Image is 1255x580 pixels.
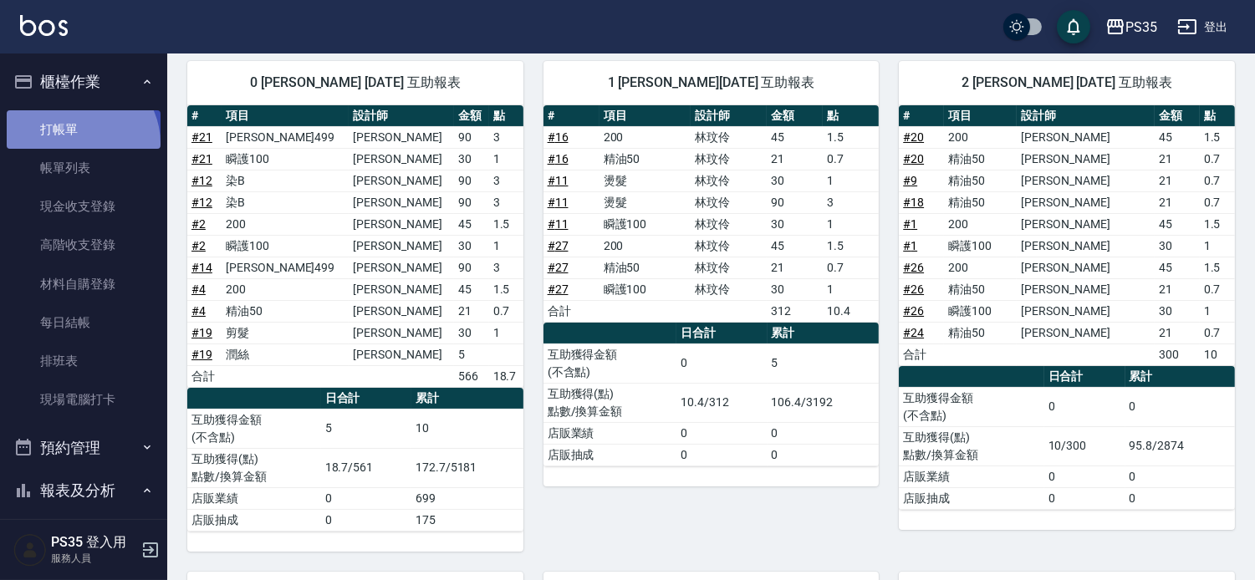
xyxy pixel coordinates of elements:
table: a dense table [543,323,880,466]
a: #26 [903,304,924,318]
td: 200 [222,213,349,235]
td: 0 [321,509,411,531]
td: 3 [489,191,523,213]
td: 10.4 [823,300,879,322]
td: [PERSON_NAME] [349,343,454,365]
td: 店販業績 [187,487,321,509]
td: 10.4/312 [676,383,767,422]
td: 店販抽成 [543,444,677,466]
td: 312 [767,300,823,322]
a: 材料自購登錄 [7,265,161,303]
td: 燙髮 [599,191,691,213]
td: [PERSON_NAME] [1017,300,1155,322]
th: 項目 [599,105,691,127]
div: PS35 [1125,17,1157,38]
td: [PERSON_NAME] [349,322,454,343]
td: 0 [768,444,880,466]
td: 200 [222,278,349,300]
td: 精油50 [944,322,1017,343]
td: 林玟伶 [691,148,768,170]
td: 互助獲得金額 (不含點) [187,409,321,448]
td: 0 [1125,387,1235,426]
a: #21 [191,130,212,144]
td: 30 [454,235,488,257]
img: Logo [20,15,68,36]
td: 18.7/561 [321,448,411,487]
td: 林玟伶 [691,126,768,148]
td: 3 [823,191,879,213]
a: #14 [191,261,212,274]
td: 瞬護100 [222,148,349,170]
td: [PERSON_NAME] [1017,191,1155,213]
td: 精油50 [944,191,1017,213]
a: #12 [191,174,212,187]
td: 燙髮 [599,170,691,191]
td: [PERSON_NAME] [1017,213,1155,235]
td: 精油50 [222,300,349,322]
td: 21 [1155,278,1200,300]
td: 90 [454,170,488,191]
td: 200 [599,126,691,148]
td: 30 [767,170,823,191]
td: 21 [1155,322,1200,343]
td: 3 [489,257,523,278]
th: # [543,105,599,127]
td: 90 [454,191,488,213]
td: 0.7 [1200,170,1235,191]
a: #11 [548,217,569,231]
td: 林玟伶 [691,191,768,213]
th: 點 [823,105,879,127]
button: 預約管理 [7,426,161,470]
th: 金額 [767,105,823,127]
p: 服務人員 [51,551,136,566]
td: 0 [1125,487,1235,509]
th: 累計 [411,388,523,410]
td: 45 [767,126,823,148]
th: 金額 [1155,105,1200,127]
td: 30 [1155,300,1200,322]
td: [PERSON_NAME] [349,191,454,213]
td: 0 [676,422,767,444]
a: #24 [903,326,924,339]
th: 日合計 [1044,366,1125,388]
td: 45 [767,235,823,257]
span: 0 [PERSON_NAME] [DATE] 互助報表 [207,74,503,91]
a: #2 [191,239,206,252]
a: #27 [548,239,569,252]
button: save [1057,10,1090,43]
td: 200 [599,235,691,257]
th: 項目 [944,105,1017,127]
table: a dense table [187,388,523,532]
button: 報表及分析 [7,469,161,512]
td: [PERSON_NAME] [1017,278,1155,300]
table: a dense table [899,105,1235,366]
span: 2 [PERSON_NAME] [DATE] 互助報表 [919,74,1215,91]
td: [PERSON_NAME] [1017,170,1155,191]
a: #20 [903,152,924,165]
td: 18.7 [489,365,523,387]
td: [PERSON_NAME] [1017,322,1155,343]
a: #21 [191,152,212,165]
td: 1.5 [1200,213,1235,235]
a: 現金收支登錄 [7,187,161,226]
a: #27 [548,282,569,296]
a: 報表目錄 [7,519,161,557]
th: 點 [489,105,523,127]
td: 0 [1044,387,1125,426]
th: 設計師 [691,105,768,127]
td: 1.5 [1200,257,1235,278]
td: 95.8/2874 [1125,426,1235,466]
td: 3 [489,170,523,191]
td: 精油50 [599,257,691,278]
td: 林玟伶 [691,235,768,257]
td: 300 [1155,343,1200,365]
td: 45 [1155,257,1200,278]
a: #16 [548,152,569,165]
td: 合計 [187,365,222,387]
a: 高階收支登錄 [7,226,161,264]
td: [PERSON_NAME] [1017,235,1155,257]
td: [PERSON_NAME] [349,300,454,322]
td: 21 [1155,170,1200,191]
a: #9 [903,174,917,187]
td: [PERSON_NAME]499 [222,126,349,148]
